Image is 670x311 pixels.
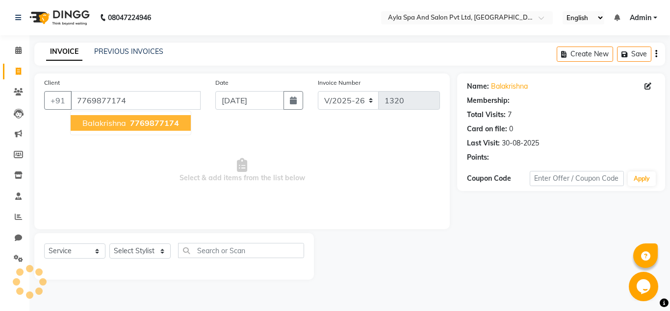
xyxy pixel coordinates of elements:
div: Name: [467,81,489,92]
iframe: chat widget [629,272,660,301]
input: Search by Name/Mobile/Email/Code [71,91,201,110]
button: Create New [557,47,613,62]
button: Save [617,47,651,62]
button: Apply [628,171,656,186]
input: Enter Offer / Coupon Code [530,171,624,186]
div: Card on file: [467,124,507,134]
div: 30-08-2025 [502,138,539,148]
span: Balakrishna [82,118,126,128]
div: Membership: [467,96,510,106]
input: Search or Scan [178,243,304,258]
span: 7769877174 [130,118,179,128]
img: logo [25,4,92,31]
div: 0 [509,124,513,134]
button: +91 [44,91,72,110]
a: Balakrishna [491,81,528,92]
label: Invoice Number [318,78,361,87]
div: Total Visits: [467,110,506,120]
span: Select & add items from the list below [44,121,440,219]
div: Points: [467,152,489,163]
div: Last Visit: [467,138,500,148]
a: INVOICE [46,43,82,61]
label: Date [215,78,229,87]
label: Client [44,78,60,87]
div: Coupon Code [467,173,530,184]
b: 08047224946 [108,4,151,31]
span: Admin [630,13,651,23]
a: PREVIOUS INVOICES [94,47,163,56]
div: 7 [508,110,512,120]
